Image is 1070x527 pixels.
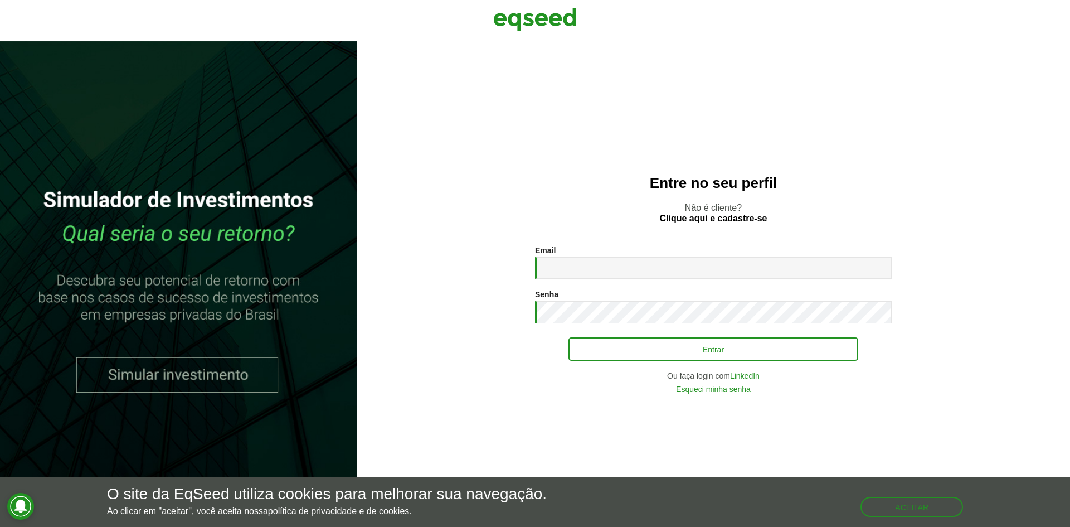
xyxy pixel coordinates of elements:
div: Ou faça login com [535,372,892,380]
h2: Entre no seu perfil [379,175,1048,191]
button: Entrar [568,337,858,361]
button: Aceitar [860,497,963,517]
a: Clique aqui e cadastre-se [660,214,767,223]
label: Senha [535,291,558,298]
h5: O site da EqSeed utiliza cookies para melhorar sua navegação. [107,486,547,503]
p: Ao clicar em "aceitar", você aceita nossa . [107,506,547,516]
a: Esqueci minha senha [676,385,751,393]
a: LinkedIn [730,372,760,380]
img: EqSeed Logo [493,6,577,33]
p: Não é cliente? [379,202,1048,224]
a: política de privacidade e de cookies [268,507,410,516]
label: Email [535,246,556,254]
